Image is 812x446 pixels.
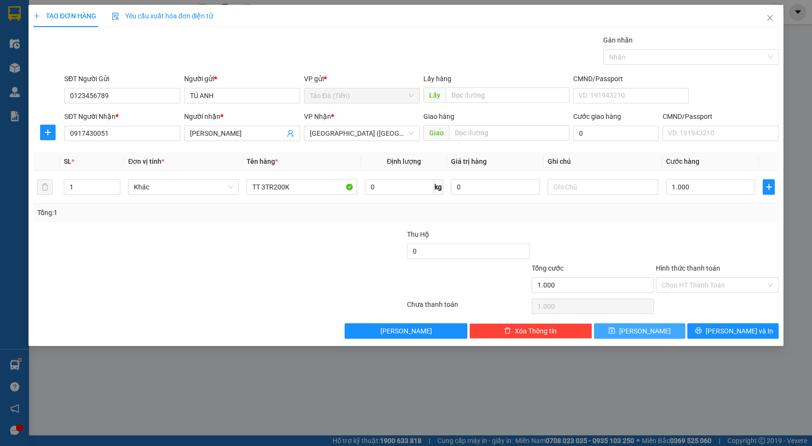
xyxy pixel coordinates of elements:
[33,13,40,19] span: plus
[573,73,689,84] div: CMND/Passport
[451,158,487,165] span: Giá trị hàng
[594,323,685,339] button: save[PERSON_NAME]
[246,179,357,195] input: VD: Bàn, Ghế
[449,125,569,141] input: Dọc đường
[64,111,180,122] div: SĐT Người Nhận
[532,264,564,272] span: Tổng cước
[304,73,420,84] div: VP gửi
[423,113,454,120] span: Giao hàng
[345,323,467,339] button: [PERSON_NAME]
[423,75,451,83] span: Lấy hàng
[609,327,615,335] span: save
[37,207,314,218] div: Tổng: 1
[663,111,779,122] div: CMND/Passport
[112,12,214,20] span: Yêu cầu xuất hóa đơn điện tử
[184,111,300,122] div: Người nhận
[666,158,699,165] span: Cước hàng
[656,264,720,272] label: Hình thức thanh toán
[619,326,671,336] span: [PERSON_NAME]
[423,87,446,103] span: Lấy
[64,158,72,165] span: SL
[573,113,621,120] label: Cước giao hàng
[469,323,592,339] button: deleteXóa Thông tin
[695,327,702,335] span: printer
[573,126,659,141] input: Cước giao hàng
[548,179,658,195] input: Ghi Chú
[387,158,421,165] span: Định lượng
[310,126,414,141] span: Tân Châu (Tiền)
[33,12,96,20] span: TẠO ĐƠN HÀNG
[515,326,557,336] span: Xóa Thông tin
[407,230,429,238] span: Thu Hộ
[37,179,53,195] button: delete
[40,125,56,140] button: plus
[41,129,55,136] span: plus
[246,158,278,165] span: Tên hàng
[446,87,569,103] input: Dọc đường
[763,179,775,195] button: plus
[64,73,180,84] div: SĐT Người Gửi
[766,14,774,22] span: close
[112,13,119,20] img: icon
[756,5,783,32] button: Close
[706,326,773,336] span: [PERSON_NAME] và In
[434,179,443,195] span: kg
[763,183,774,191] span: plus
[134,180,233,194] span: Khác
[287,129,294,137] span: user-add
[304,113,331,120] span: VP Nhận
[687,323,779,339] button: printer[PERSON_NAME] và In
[423,125,449,141] span: Giao
[406,299,531,316] div: Chưa thanh toán
[544,152,662,171] th: Ghi chú
[184,73,300,84] div: Người gửi
[380,326,432,336] span: [PERSON_NAME]
[451,179,540,195] input: 0
[310,88,414,103] span: Tản Đà (Tiền)
[603,36,633,44] label: Gán nhãn
[504,327,511,335] span: delete
[128,158,164,165] span: Đơn vị tính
